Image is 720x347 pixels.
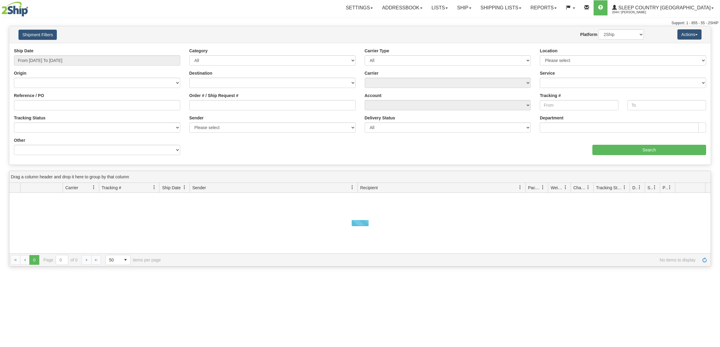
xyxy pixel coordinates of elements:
[360,185,378,191] span: Recipient
[109,257,117,263] span: 50
[677,29,702,40] button: Actions
[573,185,586,191] span: Charge
[189,48,208,54] label: Category
[347,182,357,193] a: Sender filter column settings
[526,0,561,15] a: Reports
[377,0,427,15] a: Addressbook
[452,0,476,15] a: Ship
[540,92,561,99] label: Tracking #
[14,48,34,54] label: Ship Date
[105,255,131,265] span: Page sizes drop down
[560,182,571,193] a: Weight filter column settings
[634,182,645,193] a: Delivery Status filter column settings
[612,9,657,15] span: 2044 / [PERSON_NAME]
[365,70,379,76] label: Carrier
[29,255,39,265] span: Page 0
[528,185,541,191] span: Packages
[540,115,563,121] label: Department
[632,185,637,191] span: Delivery Status
[365,48,389,54] label: Carrier Type
[179,182,190,193] a: Ship Date filter column settings
[102,185,121,191] span: Tracking #
[2,2,28,17] img: logo2044.jpg
[665,182,675,193] a: Pickup Status filter column settings
[44,255,78,265] span: Page of 0
[617,5,711,10] span: Sleep Country [GEOGRAPHIC_DATA]
[663,185,668,191] span: Pickup Status
[65,185,78,191] span: Carrier
[365,92,382,99] label: Account
[89,182,99,193] a: Carrier filter column settings
[700,255,709,265] a: Refresh
[706,143,719,204] iframe: chat widget
[540,70,555,76] label: Service
[650,182,660,193] a: Shipment Issues filter column settings
[162,185,181,191] span: Ship Date
[551,185,563,191] span: Weight
[2,21,718,26] div: Support: 1 - 855 - 55 - 2SHIP
[596,185,622,191] span: Tracking Status
[192,185,206,191] span: Sender
[189,115,204,121] label: Sender
[14,115,45,121] label: Tracking Status
[14,92,44,99] label: Reference / PO
[121,255,130,265] span: select
[608,0,718,15] a: Sleep Country [GEOGRAPHIC_DATA] 2044 / [PERSON_NAME]
[476,0,526,15] a: Shipping lists
[427,0,452,15] a: Lists
[538,182,548,193] a: Packages filter column settings
[540,100,618,110] input: From
[9,171,711,183] div: grid grouping header
[189,92,239,99] label: Order # / Ship Request #
[18,30,57,40] button: Shipment Filters
[583,182,593,193] a: Charge filter column settings
[14,70,26,76] label: Origin
[14,137,25,143] label: Other
[627,100,706,110] input: To
[341,0,377,15] a: Settings
[365,115,395,121] label: Delivery Status
[540,48,557,54] label: Location
[515,182,525,193] a: Recipient filter column settings
[189,70,212,76] label: Destination
[169,258,696,262] span: No items to display
[105,255,161,265] span: items per page
[149,182,159,193] a: Tracking # filter column settings
[647,185,653,191] span: Shipment Issues
[592,145,706,155] input: Search
[580,31,598,37] label: Platform
[619,182,630,193] a: Tracking Status filter column settings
